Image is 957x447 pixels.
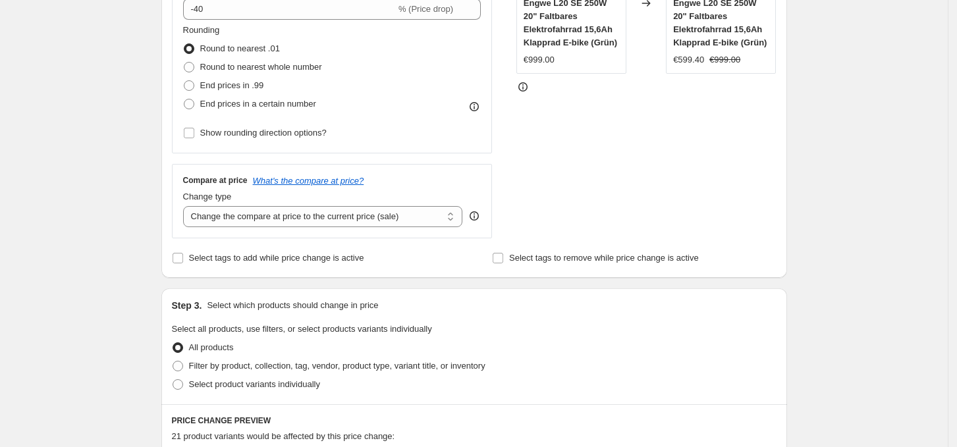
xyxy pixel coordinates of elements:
button: What's the compare at price? [253,176,364,186]
span: Rounding [183,25,220,35]
span: All products [189,342,234,352]
h3: Compare at price [183,175,248,186]
span: End prices in .99 [200,80,264,90]
strike: €999.00 [709,53,740,66]
div: help [468,209,481,223]
span: Round to nearest whole number [200,62,322,72]
span: Round to nearest .01 [200,43,280,53]
span: 21 product variants would be affected by this price change: [172,431,395,441]
span: Select tags to remove while price change is active [509,253,699,263]
span: Filter by product, collection, tag, vendor, product type, variant title, or inventory [189,361,485,371]
span: Show rounding direction options? [200,128,327,138]
span: % (Price drop) [398,4,453,14]
h2: Step 3. [172,299,202,312]
span: Change type [183,192,232,201]
span: End prices in a certain number [200,99,316,109]
div: €999.00 [524,53,555,66]
span: Select all products, use filters, or select products variants individually [172,324,432,334]
p: Select which products should change in price [207,299,378,312]
span: Select tags to add while price change is active [189,253,364,263]
span: Select product variants individually [189,379,320,389]
div: €599.40 [673,53,704,66]
h6: PRICE CHANGE PREVIEW [172,415,777,426]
